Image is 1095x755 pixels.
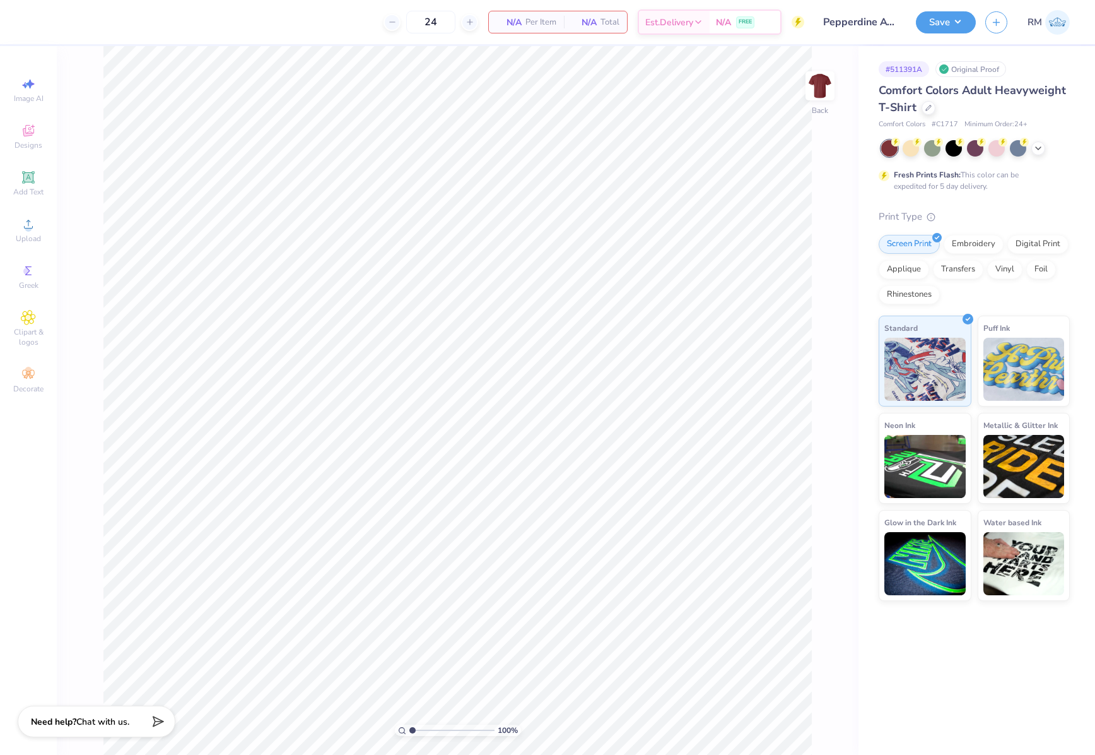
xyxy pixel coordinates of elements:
span: RM [1028,15,1042,30]
span: Metallic & Glitter Ink [983,419,1058,432]
span: N/A [496,16,522,29]
span: Puff Ink [983,321,1010,335]
input: – – [406,11,455,33]
span: Chat with us. [76,716,129,728]
span: Minimum Order: 24 + [964,119,1028,130]
img: Glow in the Dark Ink [884,532,966,595]
span: FREE [739,18,752,27]
strong: Need help? [31,716,76,728]
span: Clipart & logos [6,327,50,347]
span: Total [600,16,619,29]
img: Water based Ink [983,532,1065,595]
img: Metallic & Glitter Ink [983,435,1065,498]
div: Embroidery [944,235,1004,254]
div: # 511391A [879,61,929,77]
div: Vinyl [987,260,1022,279]
input: Untitled Design [814,9,906,35]
img: Back [807,73,833,98]
button: Save [916,11,976,33]
span: N/A [571,16,597,29]
span: Upload [16,234,41,244]
span: Decorate [13,384,44,394]
span: Designs [15,140,42,150]
div: Applique [879,260,929,279]
span: # C1717 [932,119,958,130]
span: Standard [884,321,918,335]
div: Back [812,105,828,116]
span: Water based Ink [983,516,1041,529]
span: Add Text [13,187,44,197]
span: Comfort Colors Adult Heavyweight T-Shirt [879,83,1066,115]
span: Greek [19,280,38,290]
strong: Fresh Prints Flash: [894,170,961,180]
div: Rhinestones [879,285,940,304]
div: Original Proof [935,61,1006,77]
div: Transfers [933,260,983,279]
div: Foil [1026,260,1056,279]
div: Screen Print [879,235,940,254]
div: Print Type [879,210,1070,224]
img: Ronald Manipon [1045,10,1070,35]
span: Per Item [525,16,556,29]
div: This color can be expedited for 5 day delivery. [894,169,1049,192]
span: Neon Ink [884,419,915,432]
span: N/A [716,16,731,29]
span: Image AI [14,93,44,104]
img: Puff Ink [983,338,1065,401]
a: RM [1028,10,1070,35]
img: Neon Ink [884,435,966,498]
span: Glow in the Dark Ink [884,516,956,529]
span: Est. Delivery [645,16,693,29]
span: Comfort Colors [879,119,925,130]
div: Digital Print [1007,235,1069,254]
img: Standard [884,338,966,401]
span: 100 % [498,725,518,736]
